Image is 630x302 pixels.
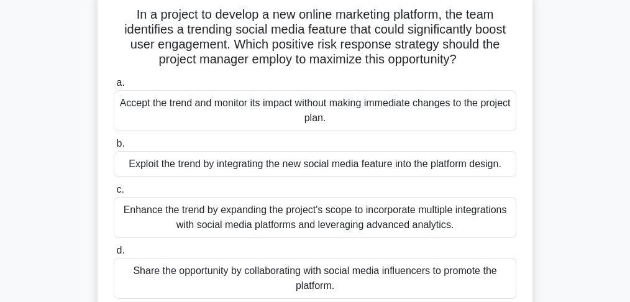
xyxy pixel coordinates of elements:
div: Share the opportunity by collaborating with social media influencers to promote the platform. [114,258,516,299]
div: Exploit the trend by integrating the new social media feature into the platform design. [114,151,516,177]
span: b. [116,138,124,149]
div: Enhance the trend by expanding the project's scope to incorporate multiple integrations with soci... [114,197,516,238]
div: Accept the trend and monitor its impact without making immediate changes to the project plan. [114,90,516,131]
span: d. [116,245,124,255]
span: c. [116,184,124,194]
span: a. [116,77,124,88]
h5: In a project to develop a new online marketing platform, the team identifies a trending social me... [112,7,518,68]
